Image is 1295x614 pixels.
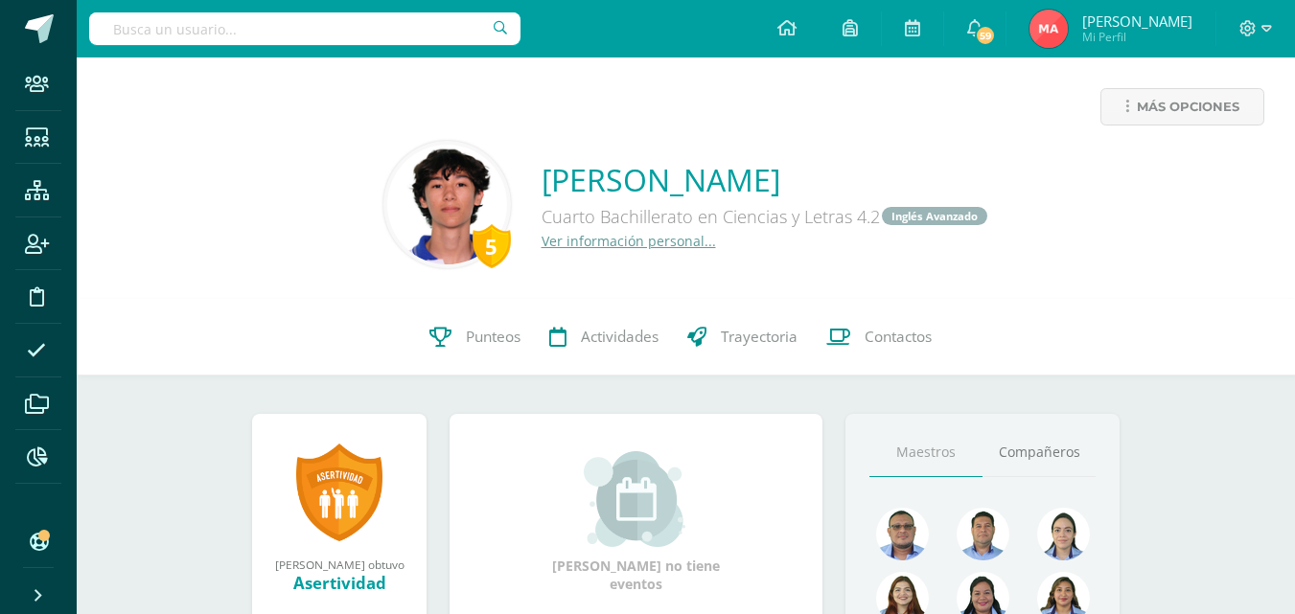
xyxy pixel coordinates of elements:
div: [PERSON_NAME] no tiene eventos [541,451,732,593]
div: Asertividad [271,572,407,594]
img: event_small.png [584,451,688,547]
span: [PERSON_NAME] [1082,11,1192,31]
a: Trayectoria [673,299,812,375]
span: Punteos [466,327,520,347]
span: Trayectoria [721,327,798,347]
a: Actividades [535,299,673,375]
span: Mi Perfil [1082,29,1192,45]
a: [PERSON_NAME] [542,159,989,200]
span: Más opciones [1137,89,1239,125]
img: 2fc343f8202b12bf2aeefb3323d22cc2.png [387,145,507,264]
img: 2ac039123ac5bd71a02663c3aa063ac8.png [957,508,1009,560]
span: Contactos [865,327,932,347]
div: [PERSON_NAME] obtuvo [271,557,407,572]
a: Inglés Avanzado [882,207,987,225]
div: 5 [473,224,511,268]
a: Punteos [415,299,535,375]
a: Contactos [812,299,946,375]
img: 99962f3fa423c9b8099341731b303440.png [876,508,929,560]
a: Compañeros [983,428,1096,477]
a: Ver información personal... [542,232,716,250]
img: 375aecfb130304131abdbe7791f44736.png [1037,508,1090,560]
a: Maestros [869,428,983,477]
div: Cuarto Bachillerato en Ciencias y Letras 4.2 [542,200,989,232]
input: Busca un usuario... [89,12,520,45]
a: Más opciones [1100,88,1264,125]
span: 59 [975,25,996,46]
img: 8d3d044f6c5e0d360e86203a217bbd6d.png [1029,10,1068,48]
span: Actividades [581,327,659,347]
